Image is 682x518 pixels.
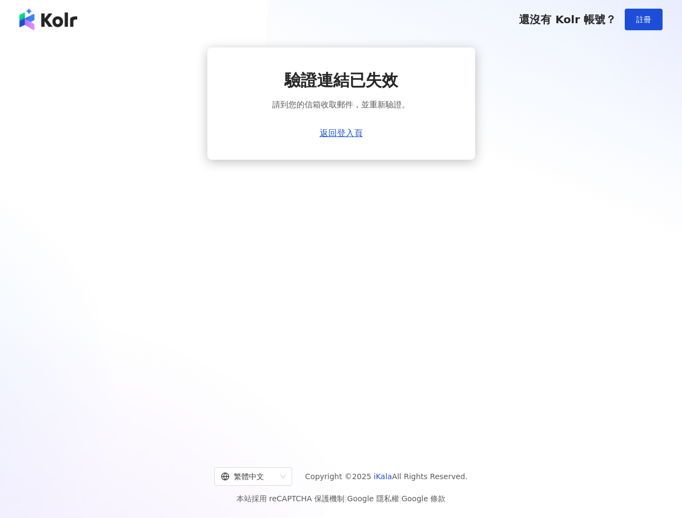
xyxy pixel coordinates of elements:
[399,494,402,503] span: |
[285,69,398,92] span: 驗證連結已失效
[625,9,663,30] button: 註冊
[237,492,445,505] span: 本站採用 reCAPTCHA 保護機制
[347,494,399,503] a: Google 隱私權
[519,13,616,26] span: 還沒有 Kolr 帳號？
[374,472,392,481] a: iKala
[272,98,410,111] span: 請到您的信箱收取郵件，並重新驗證。
[345,494,347,503] span: |
[636,15,651,24] span: 註冊
[19,9,77,30] img: logo
[221,468,276,485] div: 繁體中文
[305,470,468,483] span: Copyright © 2025 All Rights Reserved.
[320,128,363,138] a: 返回登入頁
[401,494,445,503] a: Google 條款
